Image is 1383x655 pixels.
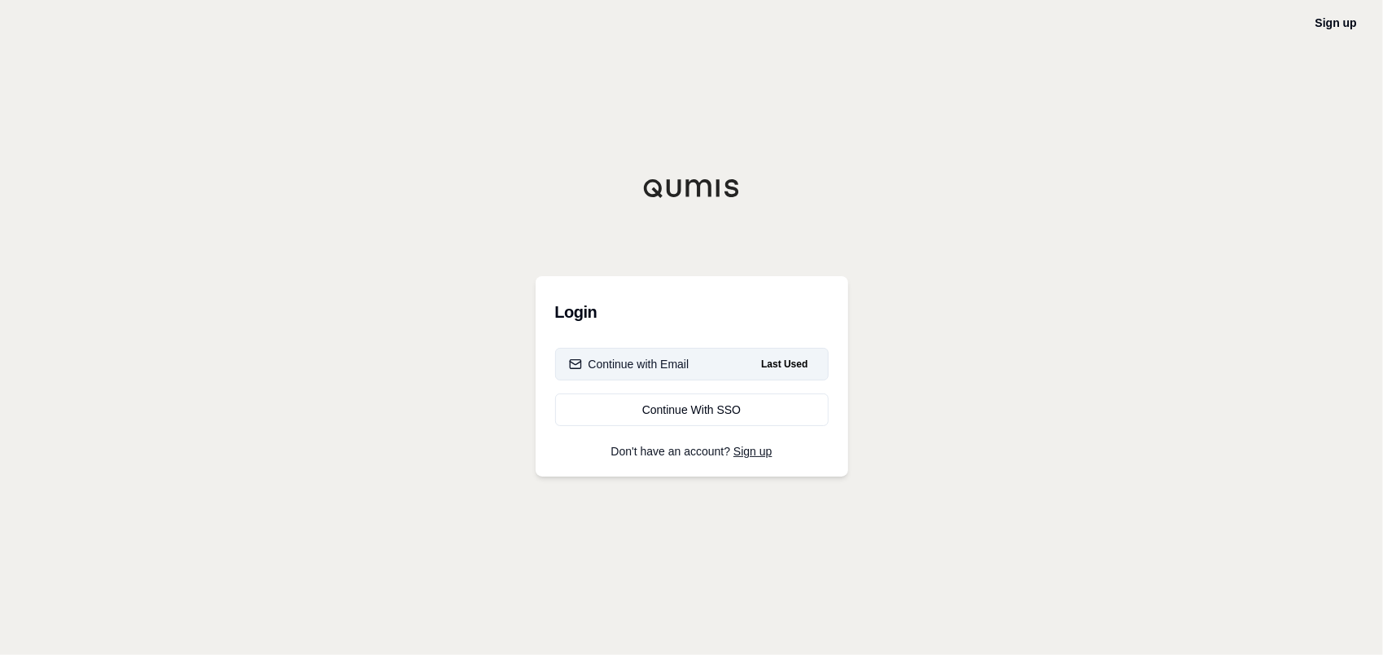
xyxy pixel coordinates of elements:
[555,348,829,380] button: Continue with EmailLast Used
[555,446,829,457] p: Don't have an account?
[733,445,772,458] a: Sign up
[1315,16,1357,29] a: Sign up
[555,393,829,426] a: Continue With SSO
[643,178,741,198] img: Qumis
[569,356,689,372] div: Continue with Email
[555,296,829,328] h3: Login
[755,354,814,374] span: Last Used
[569,402,815,418] div: Continue With SSO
